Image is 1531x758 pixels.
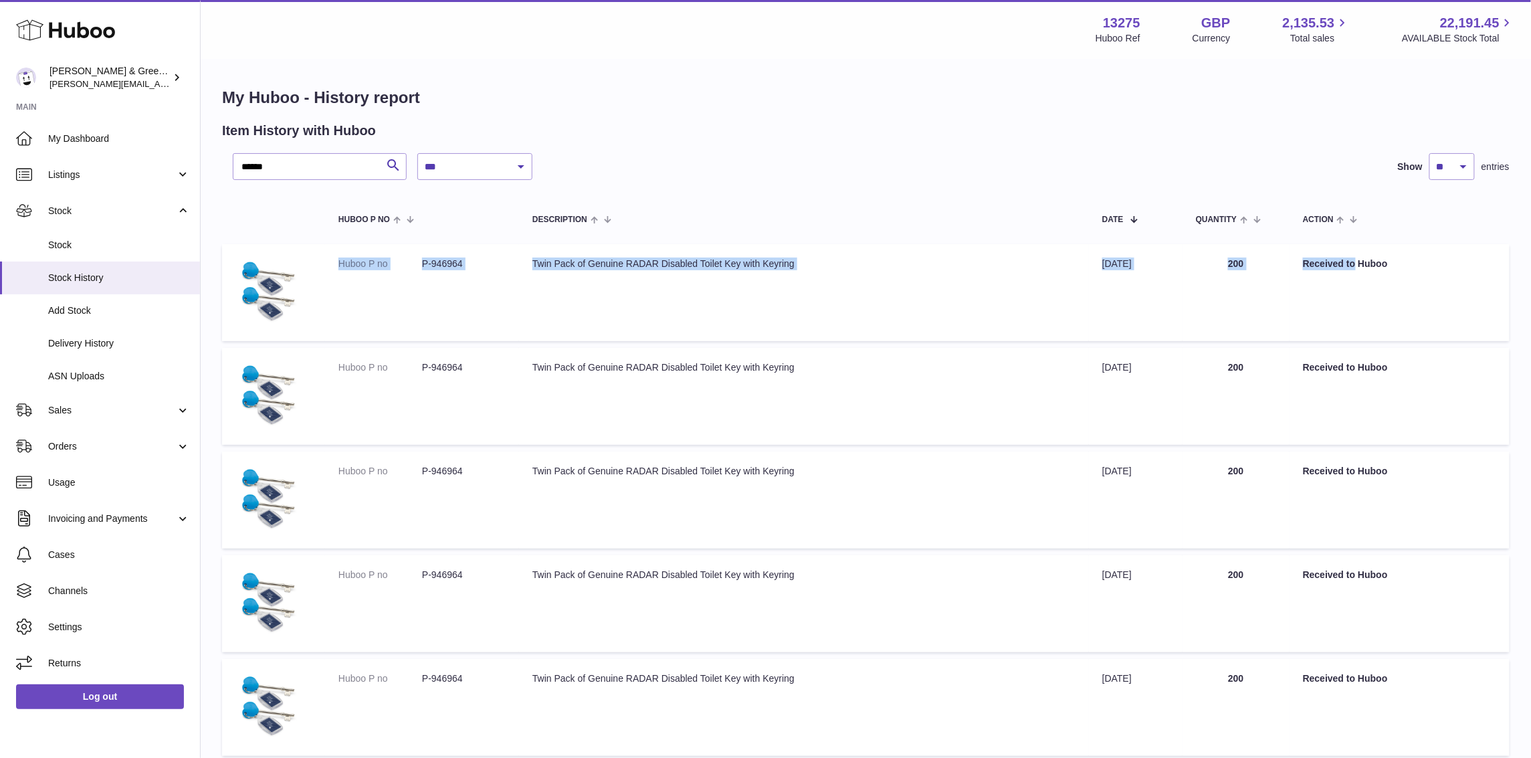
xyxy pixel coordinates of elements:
[1303,215,1334,224] span: Action
[1398,161,1423,173] label: Show
[1283,14,1335,32] span: 2,135.53
[1482,161,1510,173] span: entries
[1102,215,1124,224] span: Date
[1196,215,1237,224] span: Quantity
[1193,32,1231,45] div: Currency
[235,672,302,739] img: $_57.JPG
[1303,569,1388,580] strong: Received to Huboo
[1303,362,1388,373] strong: Received to Huboo
[519,452,1089,549] td: Twin Pack of Genuine RADAR Disabled Toilet Key with Keyring
[1096,32,1140,45] div: Huboo Ref
[422,258,506,270] dd: P-946964
[222,87,1510,108] h1: My Huboo - History report
[532,215,587,224] span: Description
[48,370,190,383] span: ASN Uploads
[338,672,422,685] dt: Huboo P no
[48,169,176,181] span: Listings
[1089,348,1183,445] td: [DATE]
[519,348,1089,445] td: Twin Pack of Genuine RADAR Disabled Toilet Key with Keyring
[48,304,190,317] span: Add Stock
[48,657,190,670] span: Returns
[422,672,506,685] dd: P-946964
[48,512,176,525] span: Invoicing and Payments
[49,65,170,90] div: [PERSON_NAME] & Green Ltd
[16,684,184,708] a: Log out
[49,78,268,89] span: [PERSON_NAME][EMAIL_ADDRESS][DOMAIN_NAME]
[1183,348,1290,445] td: 200
[1183,244,1290,341] td: 200
[422,361,506,374] dd: P-946964
[48,476,190,489] span: Usage
[48,549,190,561] span: Cases
[48,132,190,145] span: My Dashboard
[48,621,190,634] span: Settings
[235,361,302,428] img: $_57.JPG
[338,215,390,224] span: Huboo P no
[1089,244,1183,341] td: [DATE]
[1303,673,1388,684] strong: Received to Huboo
[1201,14,1230,32] strong: GBP
[1103,14,1140,32] strong: 13275
[1183,555,1290,652] td: 200
[338,465,422,478] dt: Huboo P no
[1183,659,1290,756] td: 200
[48,440,176,453] span: Orders
[422,569,506,581] dd: P-946964
[338,258,422,270] dt: Huboo P no
[1402,14,1515,45] a: 22,191.45 AVAILABLE Stock Total
[1290,32,1350,45] span: Total sales
[519,244,1089,341] td: Twin Pack of Genuine RADAR Disabled Toilet Key with Keyring
[48,239,190,252] span: Stock
[1089,659,1183,756] td: [DATE]
[48,337,190,350] span: Delivery History
[1402,32,1515,45] span: AVAILABLE Stock Total
[1303,258,1388,269] strong: Received to Huboo
[235,569,302,636] img: $_57.JPG
[16,68,36,88] img: ellen@bluebadgecompany.co.uk
[1283,14,1350,45] a: 2,135.53 Total sales
[48,404,176,417] span: Sales
[1183,452,1290,549] td: 200
[1089,555,1183,652] td: [DATE]
[48,205,176,217] span: Stock
[1303,466,1388,476] strong: Received to Huboo
[235,258,302,324] img: $_57.JPG
[48,272,190,284] span: Stock History
[338,569,422,581] dt: Huboo P no
[235,465,302,532] img: $_57.JPG
[1440,14,1500,32] span: 22,191.45
[519,555,1089,652] td: Twin Pack of Genuine RADAR Disabled Toilet Key with Keyring
[519,659,1089,756] td: Twin Pack of Genuine RADAR Disabled Toilet Key with Keyring
[1089,452,1183,549] td: [DATE]
[48,585,190,597] span: Channels
[338,361,422,374] dt: Huboo P no
[422,465,506,478] dd: P-946964
[222,122,376,140] h2: Item History with Huboo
